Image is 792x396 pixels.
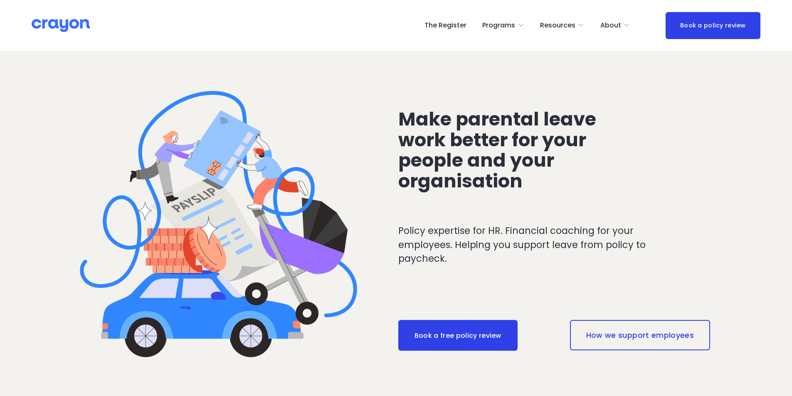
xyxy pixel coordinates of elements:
span: Resources [540,20,575,32]
span: Make parental leave work better for your people and your organisation [398,106,600,194]
a: How we support employees [570,320,710,350]
a: Book a policy review [666,12,760,39]
img: Crayon [32,18,90,33]
a: Book a free policy review [398,320,518,351]
a: folder dropdown [600,19,630,32]
a: The Register [424,19,466,32]
span: Programs [482,20,515,32]
a: folder dropdown [540,19,585,32]
p: Policy expertise for HR. Financial coaching for your employees. Helping you support leave from po... [398,224,680,266]
span: About [600,20,621,32]
a: folder dropdown [482,19,524,32]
